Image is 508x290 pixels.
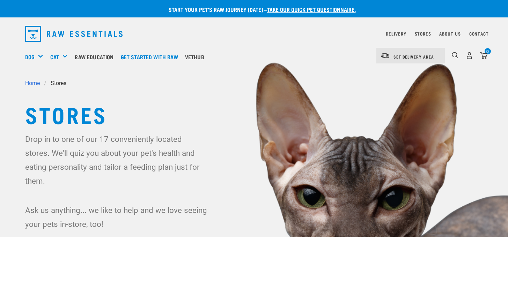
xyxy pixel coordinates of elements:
[466,52,473,59] img: user.png
[393,55,434,58] span: Set Delivery Area
[452,52,458,59] img: home-icon-1@2x.png
[119,43,183,71] a: Get started with Raw
[20,23,489,45] nav: dropdown navigation
[50,53,59,61] a: Cat
[485,48,491,54] div: 0
[381,53,390,59] img: van-moving.png
[25,53,35,61] a: Dog
[386,32,406,35] a: Delivery
[25,26,123,42] img: Raw Essentials Logo
[73,43,119,71] a: Raw Education
[25,132,208,188] p: Drop in to one of our 17 conveniently located stores. We'll quiz you about your pet's health and ...
[25,79,44,87] a: Home
[480,52,487,59] img: home-icon@2x.png
[25,203,208,231] p: Ask us anything... we like to help and we love seeing your pets in-store, too!
[25,101,483,127] h1: Stores
[439,32,461,35] a: About Us
[25,79,483,87] nav: breadcrumbs
[469,32,489,35] a: Contact
[25,79,40,87] span: Home
[415,32,431,35] a: Stores
[183,43,209,71] a: Vethub
[267,8,356,11] a: take our quick pet questionnaire.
